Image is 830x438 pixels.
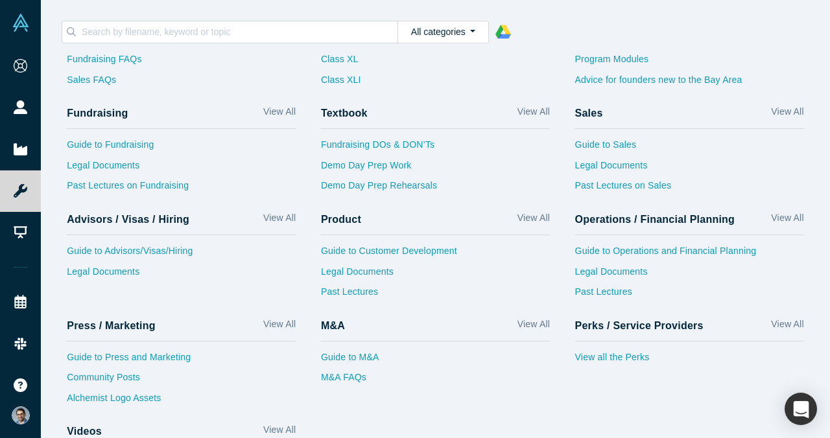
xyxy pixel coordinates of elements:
a: Past Lectures [321,285,550,306]
a: Class XL [321,52,374,73]
a: Past Lectures on Fundraising [67,179,296,200]
h4: Sales [575,107,603,119]
a: Community Posts [67,371,296,391]
a: M&A FAQs [321,371,550,391]
h4: Operations / Financial Planning [575,213,735,225]
img: Alchemist Vault Logo [12,14,30,32]
h4: Textbook [321,107,368,119]
a: Guide to Press and Marketing [67,351,296,371]
a: View All [517,317,550,336]
a: Demo Day Prep Rehearsals [321,179,550,200]
a: View All [771,211,803,230]
a: View all the Perks [575,351,804,371]
a: Guide to Advisors/Visas/Hiring [67,244,296,265]
a: Past Lectures on Sales [575,179,804,200]
a: Demo Day Prep Work [321,159,550,179]
a: Legal Documents [575,265,804,286]
a: Sales FAQs [67,73,296,94]
a: Alchemist Logo Assets [67,391,296,412]
a: View All [517,211,550,230]
a: Guide to Operations and Financial Planning [575,244,804,265]
a: View All [263,211,296,230]
a: Legal Documents [67,159,296,179]
img: VP Singh's Account [12,406,30,424]
h4: Videos [67,425,102,437]
a: Advice for founders new to the Bay Area [575,73,804,94]
button: All categories [397,21,489,43]
a: Legal Documents [67,265,296,286]
a: View All [263,317,296,336]
a: Guide to M&A [321,351,550,371]
a: Guide to Fundraising [67,138,296,159]
h4: Fundraising [67,107,128,119]
a: View All [771,105,803,124]
h4: Perks / Service Providers [575,319,704,332]
a: Fundraising FAQs [67,52,296,73]
h4: M&A [321,319,345,332]
a: Past Lectures [575,285,804,306]
a: View All [263,105,296,124]
a: Legal Documents [575,159,804,179]
input: Search by filename, keyword or topic [80,23,397,40]
a: Program Modules [575,52,804,73]
a: Legal Documents [321,265,550,286]
h4: Press / Marketing [67,319,156,332]
h4: Product [321,213,361,225]
a: View All [517,105,550,124]
a: Guide to Customer Development [321,244,550,265]
a: Guide to Sales [575,138,804,159]
a: Fundraising DOs & DON’Ts [321,138,550,159]
a: Class XLI [321,73,374,94]
h4: Advisors / Visas / Hiring [67,213,189,225]
a: View All [771,317,803,336]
